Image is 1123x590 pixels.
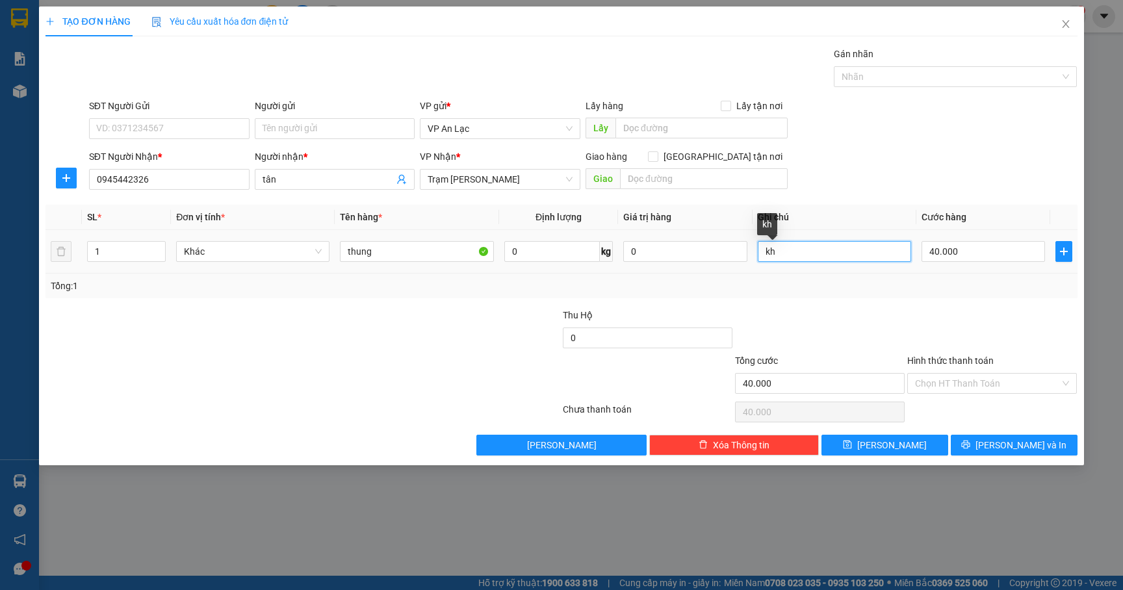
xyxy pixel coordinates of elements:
[975,438,1066,452] span: [PERSON_NAME] và In
[586,168,620,189] span: Giao
[623,212,671,222] span: Giá trị hàng
[87,212,97,222] span: SL
[536,212,582,222] span: Định lượng
[843,440,852,450] span: save
[255,149,415,164] div: Người nhận
[151,17,162,27] img: icon
[623,241,747,262] input: 0
[51,279,433,293] div: Tổng: 1
[184,242,322,261] span: Khác
[428,119,573,138] span: VP An Lạc
[340,212,382,222] span: Tên hàng
[396,174,407,185] span: user-add
[1061,19,1071,29] span: close
[1056,246,1071,257] span: plus
[699,440,708,450] span: delete
[951,435,1078,455] button: printer[PERSON_NAME] và In
[151,16,289,27] span: Yêu cầu xuất hóa đơn điện tử
[57,173,76,183] span: plus
[586,118,615,138] span: Lấy
[907,355,994,366] label: Hình thức thanh toán
[649,435,819,455] button: deleteXóa Thông tin
[961,440,970,450] span: printer
[821,435,948,455] button: save[PERSON_NAME]
[757,213,777,235] div: kh
[51,241,71,262] button: delete
[563,310,593,320] span: Thu Hộ
[922,212,966,222] span: Cước hàng
[45,16,130,27] span: TẠO ĐƠN HÀNG
[45,17,55,26] span: plus
[340,241,493,262] input: VD: Bàn, Ghế
[428,170,573,189] span: Trạm Tắc Vân
[420,151,456,162] span: VP Nhận
[89,149,250,164] div: SĐT Người Nhận
[255,99,415,113] div: Người gửi
[753,205,916,230] th: Ghi chú
[476,435,646,455] button: [PERSON_NAME]
[56,168,77,188] button: plus
[89,99,250,113] div: SĐT Người Gửi
[1055,241,1072,262] button: plus
[586,101,623,111] span: Lấy hàng
[731,99,788,113] span: Lấy tận nơi
[658,149,788,164] span: [GEOGRAPHIC_DATA] tận nơi
[176,212,225,222] span: Đơn vị tính
[527,438,597,452] span: [PERSON_NAME]
[620,168,787,189] input: Dọc đường
[857,438,927,452] span: [PERSON_NAME]
[420,99,580,113] div: VP gửi
[1048,6,1084,43] button: Close
[758,241,911,262] input: Ghi Chú
[600,241,613,262] span: kg
[713,438,769,452] span: Xóa Thông tin
[615,118,787,138] input: Dọc đường
[561,402,734,425] div: Chưa thanh toán
[735,355,778,366] span: Tổng cước
[834,49,873,59] label: Gán nhãn
[586,151,627,162] span: Giao hàng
